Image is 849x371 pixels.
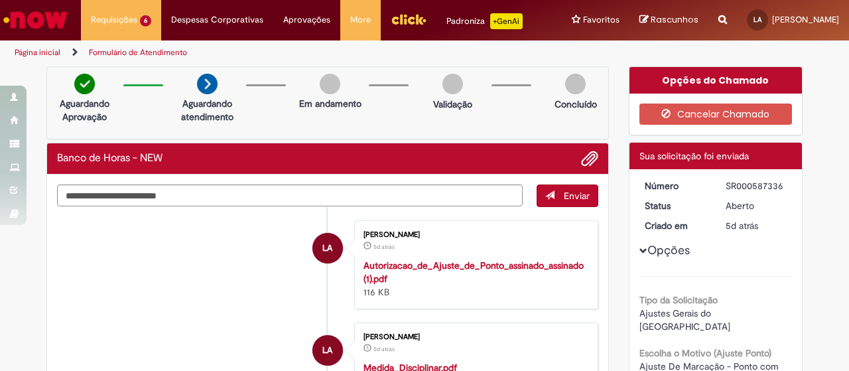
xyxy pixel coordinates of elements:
dt: Número [635,179,716,192]
div: Luiz Augusto Pereira De Abreu [312,233,343,263]
a: Formulário de Atendimento [89,47,187,58]
span: Sua solicitação foi enviada [639,150,749,162]
p: Em andamento [299,97,361,110]
img: img-circle-grey.png [565,74,586,94]
a: Rascunhos [639,14,698,27]
p: Concluído [555,98,597,111]
p: Aguardando Aprovação [52,97,117,123]
span: LA [322,232,332,264]
div: Padroniza [446,13,523,29]
img: img-circle-grey.png [320,74,340,94]
b: Tipo da Solicitação [639,294,718,306]
span: Ajustes Gerais do [GEOGRAPHIC_DATA] [639,307,730,333]
dt: Status [635,199,716,212]
dt: Criado em [635,219,716,232]
button: Adicionar anexos [581,150,598,167]
ul: Trilhas de página [10,40,556,65]
span: 6 [140,15,151,27]
div: 25/09/2025 16:13:03 [726,219,787,232]
span: LA [753,15,761,24]
img: img-circle-grey.png [442,74,463,94]
p: +GenAi [490,13,523,29]
div: [PERSON_NAME] [363,231,584,239]
img: check-circle-green.png [74,74,95,94]
div: 116 KB [363,259,584,299]
div: [PERSON_NAME] [363,333,584,341]
span: [PERSON_NAME] [772,14,839,25]
span: 5d atrás [373,243,395,251]
div: Luiz Augusto Pereira De Abreu [312,335,343,366]
textarea: Digite sua mensagem aqui... [57,185,523,206]
button: Enviar [537,185,598,207]
span: 5d atrás [726,220,758,232]
span: Favoritos [583,13,620,27]
button: Cancelar Chamado [639,104,793,125]
span: LA [322,334,332,366]
span: More [350,13,371,27]
div: Aberto [726,199,787,212]
span: Enviar [564,190,590,202]
h2: Banco de Horas - NEW Histórico de tíquete [57,153,163,165]
a: Página inicial [15,47,60,58]
span: Despesas Corporativas [171,13,263,27]
img: click_logo_yellow_360x200.png [391,9,426,29]
img: arrow-next.png [197,74,218,94]
span: 5d atrás [373,345,395,353]
time: 25/09/2025 16:08:20 [373,243,395,251]
a: Autorizacao_de_Ajuste_de_Ponto_assinado_assinado (1).pdf [363,260,584,285]
img: ServiceNow [1,7,70,33]
div: Opções do Chamado [629,67,803,94]
span: Rascunhos [651,13,698,26]
div: SR000587336 [726,179,787,192]
span: Aprovações [283,13,330,27]
b: Escolha o Motivo (Ajuste Ponto) [639,347,771,359]
p: Validação [433,98,472,111]
span: Requisições [91,13,137,27]
time: 25/09/2025 16:08:09 [373,345,395,353]
p: Aguardando atendimento [175,97,239,123]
